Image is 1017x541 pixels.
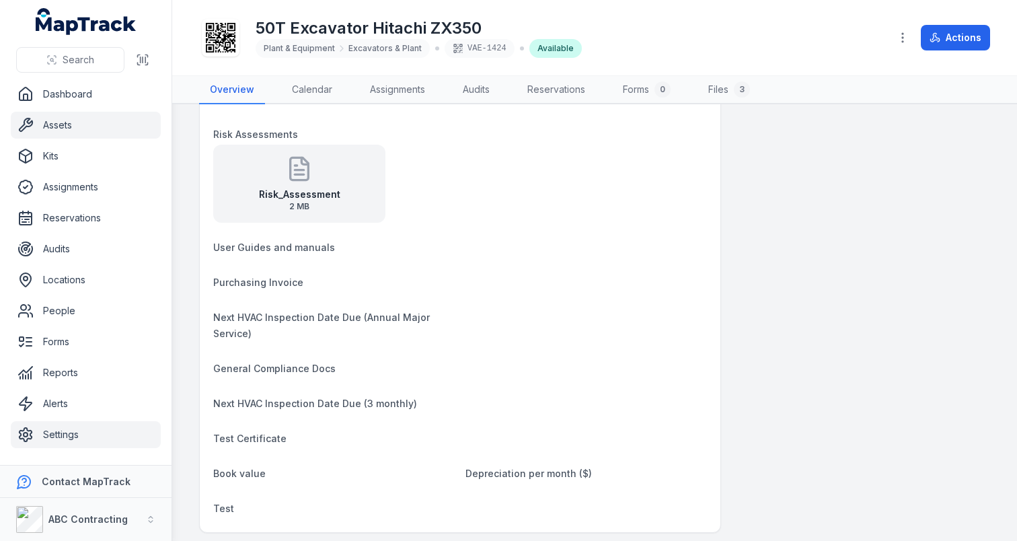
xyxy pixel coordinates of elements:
a: MapTrack [36,8,137,35]
a: Reservations [11,205,161,231]
span: Test Certificate [213,433,287,444]
span: Next HVAC Inspection Date Due (Annual Major Service) [213,312,430,339]
a: Forms [11,328,161,355]
span: 2 MB [259,201,340,212]
a: Forms0 [612,76,681,104]
span: User Guides and manuals [213,242,335,253]
div: VAE-1424 [445,39,515,58]
span: Depreciation per month ($) [465,468,592,479]
button: Search [16,47,124,73]
a: Settings [11,421,161,448]
span: Purchasing Invoice [213,277,303,288]
span: Search [63,53,94,67]
span: Plant & Equipment [264,43,335,54]
a: Dashboard [11,81,161,108]
a: Assignments [359,76,436,104]
h1: 50T Excavator Hitachi ZX350 [256,17,582,39]
a: Alerts [11,390,161,417]
a: Reports [11,359,161,386]
button: Actions [921,25,990,50]
a: Audits [11,236,161,262]
div: Available [529,39,582,58]
strong: ABC Contracting [48,513,128,525]
div: 3 [734,81,750,98]
a: Assets [11,112,161,139]
a: Locations [11,266,161,293]
span: General Compliance Docs [213,363,336,374]
a: Reservations [517,76,596,104]
a: Files3 [698,76,761,104]
strong: Contact MapTrack [42,476,130,487]
a: Assignments [11,174,161,201]
strong: Risk_Assessment [259,188,340,201]
div: 0 [654,81,671,98]
a: Overview [199,76,265,104]
a: Kits [11,143,161,170]
a: Audits [452,76,500,104]
a: Calendar [281,76,343,104]
span: Excavators & Plant [348,43,422,54]
span: Risk Assessments [213,129,298,140]
span: Next HVAC Inspection Date Due (3 monthly) [213,398,417,409]
a: People [11,297,161,324]
span: Book value [213,468,266,479]
span: Test [213,503,234,514]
